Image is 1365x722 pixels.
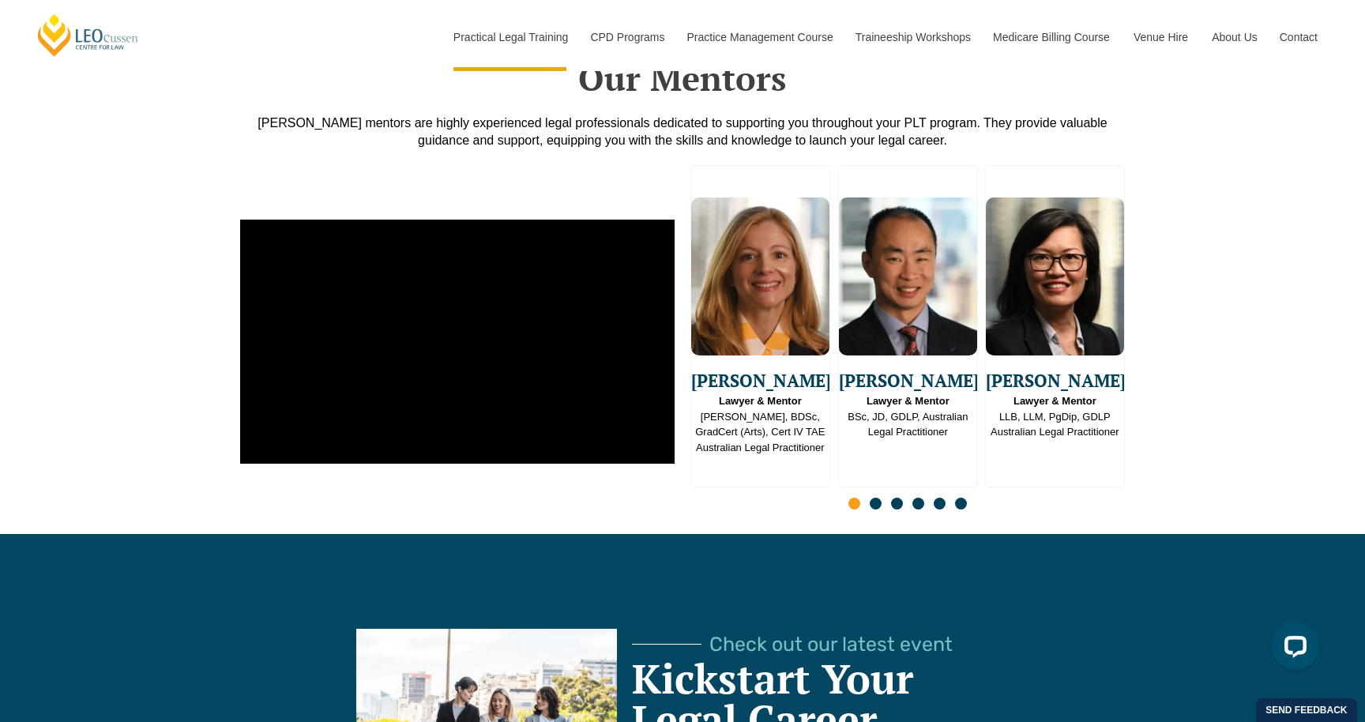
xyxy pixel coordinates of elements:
[442,3,579,71] a: Practical Legal Training
[848,498,860,510] span: Go to slide 1
[986,367,1124,393] span: [PERSON_NAME]
[870,498,882,510] span: Go to slide 2
[709,634,953,654] span: Check out our latest event
[691,367,829,393] span: [PERSON_NAME]
[981,3,1122,71] a: Medicare Billing Course
[867,395,949,407] strong: Lawyer & Mentor
[232,58,1133,98] h2: Our Mentors
[675,3,844,71] a: Practice Management Course
[1122,3,1200,71] a: Venue Hire
[36,13,141,58] a: [PERSON_NAME] Centre for Law
[955,498,967,510] span: Go to slide 6
[691,197,829,355] img: Emma Ladakis
[839,367,977,393] span: [PERSON_NAME]
[985,165,1125,487] div: 3 / 16
[578,3,675,71] a: CPD Programs
[1013,395,1096,407] strong: Lawyer & Mentor
[1268,3,1329,71] a: Contact
[719,395,802,407] strong: Lawyer & Mentor
[844,3,981,71] a: Traineeship Workshops
[912,498,924,510] span: Go to slide 4
[934,498,946,510] span: Go to slide 5
[691,393,829,455] span: [PERSON_NAME], BDSc, GradCert (Arts), Cert IV TAE Australian Legal Practitioner
[986,393,1124,440] span: LLB, LLM, PgDip, GDLP Australian Legal Practitioner
[838,165,978,487] div: 2 / 16
[690,165,1125,519] div: Slides
[986,197,1124,355] img: Yvonne Lye
[1259,616,1326,683] iframe: LiveChat chat widget
[839,393,977,440] span: BSc, JD, GDLP, Australian Legal Practitioner
[690,165,830,487] div: 1 / 16
[1200,3,1268,71] a: About Us
[839,197,977,355] img: Robin Huang
[232,115,1133,149] div: [PERSON_NAME] mentors are highly experienced legal professionals dedicated to supporting you thro...
[891,498,903,510] span: Go to slide 3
